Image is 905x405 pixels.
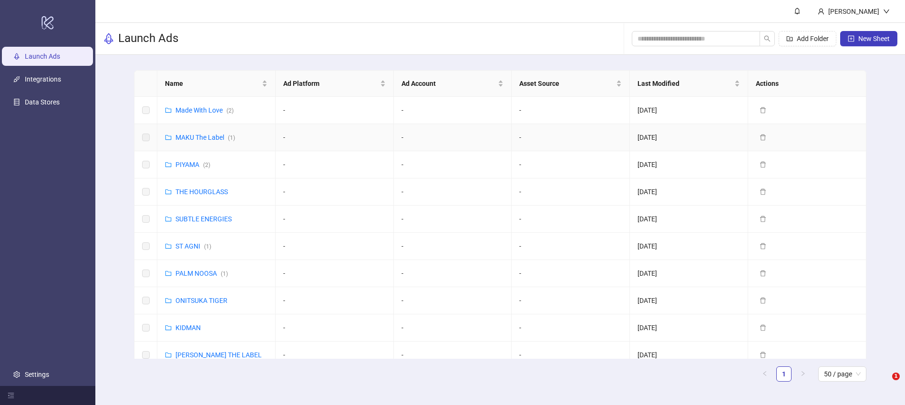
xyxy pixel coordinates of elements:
[630,260,748,287] td: [DATE]
[276,260,394,287] td: -
[760,188,766,195] span: delete
[165,216,172,222] span: folder
[165,297,172,304] span: folder
[394,314,512,342] td: -
[748,71,866,97] th: Actions
[512,151,630,178] td: -
[25,52,60,60] a: Launch Ads
[25,98,60,106] a: Data Stores
[228,135,235,141] span: ( 1 )
[512,342,630,369] td: -
[512,124,630,151] td: -
[630,71,748,97] th: Last Modified
[175,242,211,250] a: ST AGNI(1)
[276,151,394,178] td: -
[165,107,172,114] span: folder
[757,366,772,382] button: left
[760,243,766,249] span: delete
[824,367,861,381] span: 50 / page
[276,314,394,342] td: -
[175,351,262,359] a: [PERSON_NAME] THE LABEL
[165,78,260,89] span: Name
[519,78,614,89] span: Asset Source
[175,188,228,196] a: THE HOURGLASS
[760,352,766,358] span: delete
[394,260,512,287] td: -
[394,151,512,178] td: -
[25,75,61,83] a: Integrations
[757,366,772,382] li: Previous Page
[760,216,766,222] span: delete
[512,314,630,342] td: -
[204,243,211,250] span: ( 1 )
[794,8,801,14] span: bell
[779,31,836,46] button: Add Folder
[276,97,394,124] td: -
[760,270,766,277] span: delete
[840,31,897,46] button: New Sheet
[630,151,748,178] td: [DATE]
[776,366,792,382] li: 1
[394,97,512,124] td: -
[630,342,748,369] td: [DATE]
[276,71,394,97] th: Ad Platform
[165,134,172,141] span: folder
[786,35,793,42] span: folder-add
[394,178,512,206] td: -
[103,33,114,44] span: rocket
[394,287,512,314] td: -
[25,371,49,378] a: Settings
[795,366,811,382] button: right
[858,35,890,42] span: New Sheet
[630,97,748,124] td: [DATE]
[203,162,210,168] span: ( 2 )
[512,97,630,124] td: -
[276,178,394,206] td: -
[276,124,394,151] td: -
[630,314,748,342] td: [DATE]
[512,206,630,233] td: -
[165,270,172,277] span: folder
[394,342,512,369] td: -
[165,161,172,168] span: folder
[818,8,824,15] span: user
[512,71,630,97] th: Asset Source
[394,233,512,260] td: -
[175,134,235,141] a: MAKU The Label(1)
[226,107,234,114] span: ( 2 )
[401,78,496,89] span: Ad Account
[777,367,791,381] a: 1
[630,287,748,314] td: [DATE]
[175,161,210,168] a: PIYAMA(2)
[760,107,766,114] span: delete
[797,35,829,42] span: Add Folder
[824,6,883,17] div: [PERSON_NAME]
[276,287,394,314] td: -
[118,31,178,46] h3: Launch Ads
[800,371,806,376] span: right
[638,78,732,89] span: Last Modified
[157,71,276,97] th: Name
[276,342,394,369] td: -
[175,215,232,223] a: SUBTLE ENERGIES
[512,233,630,260] td: -
[892,373,900,380] span: 1
[283,78,378,89] span: Ad Platform
[276,233,394,260] td: -
[165,324,172,331] span: folder
[873,373,895,395] iframe: Intercom live chat
[175,297,227,304] a: ONITSUKA TIGER
[175,106,234,114] a: Made With Love(2)
[883,8,890,15] span: down
[762,371,768,376] span: left
[175,270,228,277] a: PALM NOOSA(1)
[848,35,854,42] span: plus-square
[630,233,748,260] td: [DATE]
[630,124,748,151] td: [DATE]
[630,206,748,233] td: [DATE]
[394,71,512,97] th: Ad Account
[394,124,512,151] td: -
[512,260,630,287] td: -
[760,161,766,168] span: delete
[165,243,172,249] span: folder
